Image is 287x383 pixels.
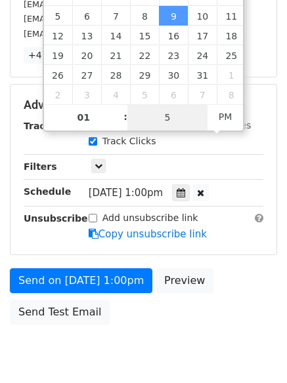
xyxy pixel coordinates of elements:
a: +47 more [24,47,79,64]
span: October 7, 2025 [101,6,130,26]
span: October 25, 2025 [217,45,246,65]
span: November 1, 2025 [217,65,246,85]
a: Copy unsubscribe link [89,228,207,240]
span: November 4, 2025 [101,85,130,104]
a: Preview [156,268,213,293]
span: October 24, 2025 [188,45,217,65]
span: November 3, 2025 [72,85,101,104]
label: Add unsubscribe link [102,211,198,225]
strong: Filters [24,161,57,172]
span: October 29, 2025 [130,65,159,85]
strong: Tracking [24,121,68,131]
span: October 14, 2025 [101,26,130,45]
span: November 6, 2025 [159,85,188,104]
span: October 23, 2025 [159,45,188,65]
span: October 20, 2025 [72,45,101,65]
span: October 5, 2025 [44,6,73,26]
small: [EMAIL_ADDRESS][DOMAIN_NAME] [24,29,170,39]
strong: Schedule [24,186,71,197]
span: October 11, 2025 [217,6,246,26]
span: October 9, 2025 [159,6,188,26]
small: [EMAIL_ADDRESS][DOMAIN_NAME] [24,14,170,24]
span: October 30, 2025 [159,65,188,85]
input: Hour [44,104,124,131]
span: : [123,104,127,130]
span: November 7, 2025 [188,85,217,104]
a: Send on [DATE] 1:00pm [10,268,152,293]
span: October 8, 2025 [130,6,159,26]
span: November 8, 2025 [217,85,246,104]
span: November 5, 2025 [130,85,159,104]
h5: Advanced [24,98,263,112]
span: October 6, 2025 [72,6,101,26]
span: October 31, 2025 [188,65,217,85]
span: October 19, 2025 [44,45,73,65]
span: October 18, 2025 [217,26,246,45]
span: Click to toggle [208,104,244,130]
span: October 28, 2025 [101,65,130,85]
span: October 27, 2025 [72,65,101,85]
span: October 15, 2025 [130,26,159,45]
label: Track Clicks [102,134,156,148]
iframe: Chat Widget [221,320,287,383]
span: October 16, 2025 [159,26,188,45]
span: October 12, 2025 [44,26,73,45]
a: Send Test Email [10,300,110,325]
span: October 17, 2025 [188,26,217,45]
span: October 13, 2025 [72,26,101,45]
span: October 21, 2025 [101,45,130,65]
span: [DATE] 1:00pm [89,187,163,199]
strong: Unsubscribe [24,213,88,224]
input: Minute [127,104,208,131]
span: October 10, 2025 [188,6,217,26]
span: November 2, 2025 [44,85,73,104]
span: October 22, 2025 [130,45,159,65]
span: October 26, 2025 [44,65,73,85]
